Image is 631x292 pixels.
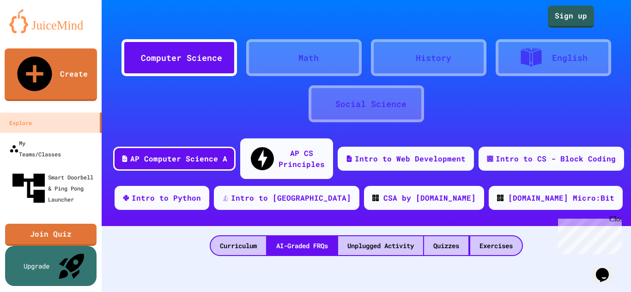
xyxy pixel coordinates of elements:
[355,153,466,164] div: Intro to Web Development
[24,261,49,271] div: Upgrade
[9,9,92,33] img: logo-orange.svg
[552,52,588,64] div: English
[141,52,222,64] div: Computer Science
[267,236,337,255] div: AI-Graded FRQs
[372,195,379,201] img: CODE_logo_RGB.png
[592,255,622,283] iframe: chat widget
[338,236,423,255] div: Unplugged Activity
[416,52,451,64] div: History
[470,236,522,255] div: Exercises
[231,192,351,203] div: Intro to [GEOGRAPHIC_DATA]
[132,192,201,203] div: Intro to Python
[9,169,98,208] div: Smart Doorbell & Ping Pong Launcher
[548,6,594,28] a: Sign up
[9,137,61,160] div: My Teams/Classes
[383,192,476,203] div: CSA by [DOMAIN_NAME]
[5,48,97,101] a: Create
[508,192,614,203] div: [DOMAIN_NAME] Micro:Bit
[497,195,504,201] img: CODE_logo_RGB.png
[211,236,266,255] div: Curriculum
[4,4,64,59] div: Chat with us now!Close
[496,153,616,164] div: Intro to CS - Block Coding
[554,215,622,254] iframe: chat widget
[279,148,325,170] div: AP CS Principles
[298,52,319,64] div: Math
[335,98,407,110] div: Social Science
[9,117,32,128] div: Explore
[424,236,468,255] div: Quizzes
[5,224,97,246] a: Join Quiz
[130,153,227,164] div: AP Computer Science A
